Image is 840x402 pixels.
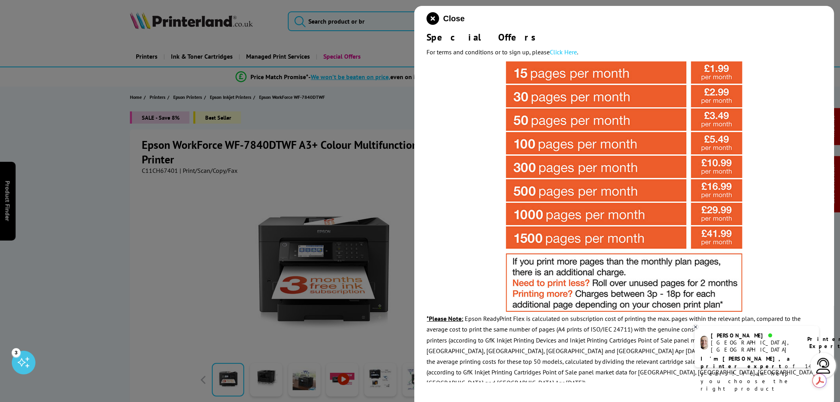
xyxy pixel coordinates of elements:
[427,12,465,25] button: close modal
[711,339,797,353] div: [GEOGRAPHIC_DATA], [GEOGRAPHIC_DATA]
[701,336,708,350] img: ashley-livechat.png
[427,31,822,43] div: Special Offers
[427,315,464,322] span: *Please Note:
[711,332,797,339] div: [PERSON_NAME]
[443,14,465,23] span: Close
[427,47,822,57] p: For terms and conditions or to sign up, please .
[12,348,20,357] div: 3
[701,355,792,370] b: I'm [PERSON_NAME], a printer expert
[701,355,813,393] p: of 14 years! I can help you choose the right product
[816,358,831,374] img: user-headset-light.svg
[550,48,577,56] a: Click Here
[427,315,821,387] em: Epson ReadyPrint Flex is calculated on subscription cost of printing the max. pages within the re...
